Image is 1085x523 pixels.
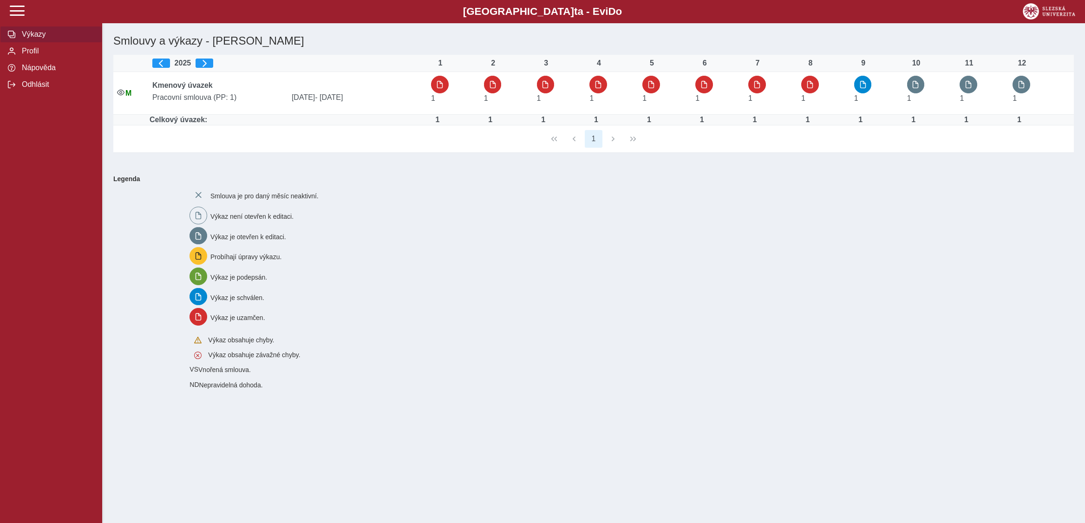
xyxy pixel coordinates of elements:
[288,93,427,102] span: [DATE]
[854,59,873,67] div: 9
[798,116,817,124] div: Úvazek : 8 h / den. 40 h / týden.
[642,59,661,67] div: 5
[907,59,926,67] div: 10
[431,94,435,102] span: Úvazek : 8 h / den. 40 h / týden.
[208,336,274,344] span: Výkaz obsahuje chyby.
[19,30,94,39] span: Výkazy
[199,381,263,389] span: Nepravidelná dohoda.
[28,6,1057,18] b: [GEOGRAPHIC_DATA] a - Evi
[801,94,805,102] span: Úvazek : 8 h / den. 40 h / týden.
[854,94,858,102] span: Úvazek : 8 h / den. 40 h / týden.
[587,116,605,124] div: Úvazek : 8 h / den. 40 h / týden.
[210,274,267,281] span: Výkaz je podepsán.
[210,213,294,220] span: Výkaz není otevřen k editaci.
[481,116,500,124] div: Úvazek : 8 h / den. 40 h / týden.
[152,81,213,89] b: Kmenový úvazek
[585,130,602,148] button: 1
[428,116,447,124] div: Úvazek : 8 h / den. 40 h / týden.
[745,116,764,124] div: Úvazek : 8 h / den. 40 h / týden.
[1010,116,1028,124] div: Úvazek : 8 h / den. 40 h / týden.
[210,253,281,261] span: Probíhají úpravy výkazu.
[695,59,714,67] div: 6
[693,116,711,124] div: Úvazek : 8 h / den. 40 h / týden.
[801,59,820,67] div: 8
[1013,94,1017,102] span: Úvazek : 8 h / den. 40 h / týden.
[19,47,94,55] span: Profil
[149,93,288,102] span: Pracovní smlouva (PP: 1)
[117,89,124,96] i: Smlouva je aktivní
[589,59,608,67] div: 4
[960,59,978,67] div: 11
[152,59,424,68] div: 2025
[537,94,541,102] span: Úvazek : 8 h / den. 40 h / týden.
[616,6,622,17] span: o
[1013,59,1031,67] div: 12
[695,94,699,102] span: Úvazek : 8 h / den. 40 h / týden.
[125,89,131,97] span: Údaje souhlasí s údaji v Magionu
[608,6,615,17] span: D
[149,115,427,125] td: Celkový úvazek:
[907,94,911,102] span: Úvazek : 8 h / den. 40 h / týden.
[851,116,870,124] div: Úvazek : 8 h / den. 40 h / týden.
[19,80,94,89] span: Odhlásit
[208,351,300,359] span: Výkaz obsahuje závažné chyby.
[19,64,94,72] span: Nápověda
[537,59,556,67] div: 3
[210,233,286,240] span: Výkaz je otevřen k editaci.
[748,59,767,67] div: 7
[534,116,553,124] div: Úvazek : 8 h / den. 40 h / týden.
[904,116,923,124] div: Úvazek : 8 h / den. 40 h / týden.
[484,59,503,67] div: 2
[190,366,198,373] span: Smlouva vnořená do kmene
[748,94,752,102] span: Úvazek : 8 h / den. 40 h / týden.
[960,94,964,102] span: Úvazek : 8 h / den. 40 h / týden.
[642,94,647,102] span: Úvazek : 8 h / den. 40 h / týden.
[574,6,577,17] span: t
[190,381,199,388] span: Smlouva vnořená do kmene
[589,94,594,102] span: Úvazek : 8 h / den. 40 h / týden.
[957,116,975,124] div: Úvazek : 8 h / den. 40 h / týden.
[315,93,343,101] span: - [DATE]
[431,59,450,67] div: 1
[110,31,916,51] h1: Smlouvy a výkazy - [PERSON_NAME]
[210,294,264,301] span: Výkaz je schválen.
[640,116,658,124] div: Úvazek : 8 h / den. 40 h / týden.
[210,192,319,200] span: Smlouva je pro daný měsíc neaktivní.
[1023,3,1075,20] img: logo_web_su.png
[198,366,251,373] span: Vnořená smlouva.
[210,314,265,321] span: Výkaz je uzamčen.
[110,171,1070,186] b: Legenda
[484,94,488,102] span: Úvazek : 8 h / den. 40 h / týden.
